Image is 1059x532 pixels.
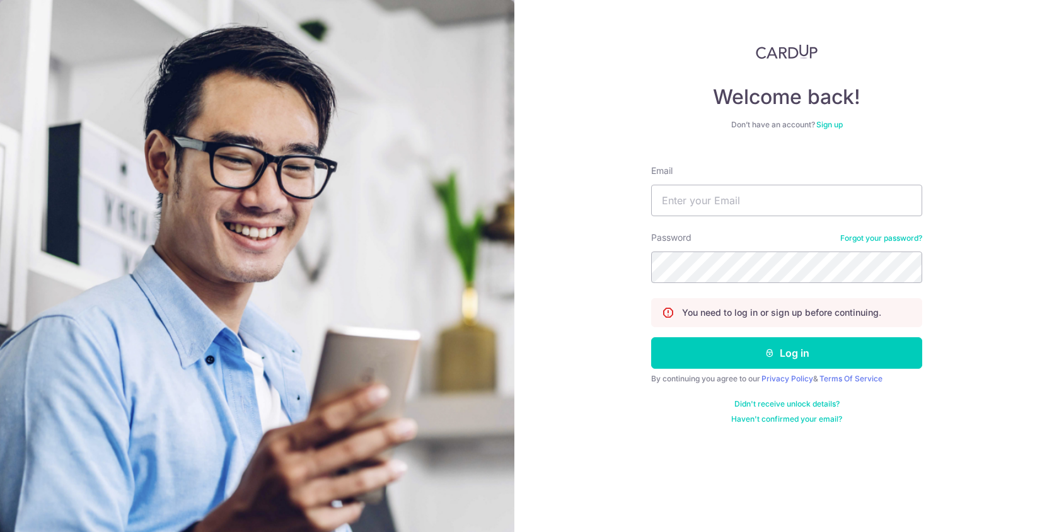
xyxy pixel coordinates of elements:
[651,231,692,244] label: Password
[731,414,842,424] a: Haven't confirmed your email?
[840,233,922,243] a: Forgot your password?
[756,44,818,59] img: CardUp Logo
[816,120,843,129] a: Sign up
[651,120,922,130] div: Don’t have an account?
[761,374,813,383] a: Privacy Policy
[682,306,881,319] p: You need to log in or sign up before continuing.
[651,374,922,384] div: By continuing you agree to our &
[734,399,840,409] a: Didn't receive unlock details?
[651,185,922,216] input: Enter your Email
[819,374,882,383] a: Terms Of Service
[651,84,922,110] h4: Welcome back!
[651,165,673,177] label: Email
[651,337,922,369] button: Log in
